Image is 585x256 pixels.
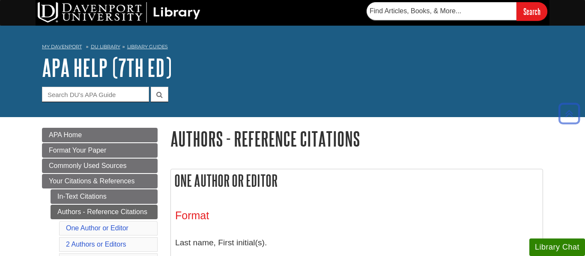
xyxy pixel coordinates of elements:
[42,87,149,102] input: Search DU's APA Guide
[170,128,543,150] h1: Authors - Reference Citations
[42,143,158,158] a: Format Your Paper
[42,174,158,188] a: Your Citations & References
[171,169,543,192] h2: One Author or Editor
[66,241,126,248] a: 2 Authors or Editors
[38,2,200,23] img: DU Library
[42,43,82,50] a: My Davenport
[42,41,543,55] nav: breadcrumb
[367,2,547,21] form: Searches DU Library's articles, books, and more
[49,147,106,154] span: Format Your Paper
[175,230,538,255] p: Last name, First initial(s).
[49,131,82,138] span: APA Home
[51,205,158,219] a: Authors - Reference Citations
[367,2,516,20] input: Find Articles, Books, & More...
[175,209,538,222] h3: Format
[555,108,583,119] a: Back to Top
[42,128,158,142] a: APA Home
[42,54,172,81] a: APA Help (7th Ed)
[49,162,126,169] span: Commonly Used Sources
[51,189,158,204] a: In-Text Citations
[529,238,585,256] button: Library Chat
[91,44,120,50] a: DU Library
[42,159,158,173] a: Commonly Used Sources
[516,2,547,21] input: Search
[66,224,128,232] a: One Author or Editor
[127,44,168,50] a: Library Guides
[49,177,134,185] span: Your Citations & References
